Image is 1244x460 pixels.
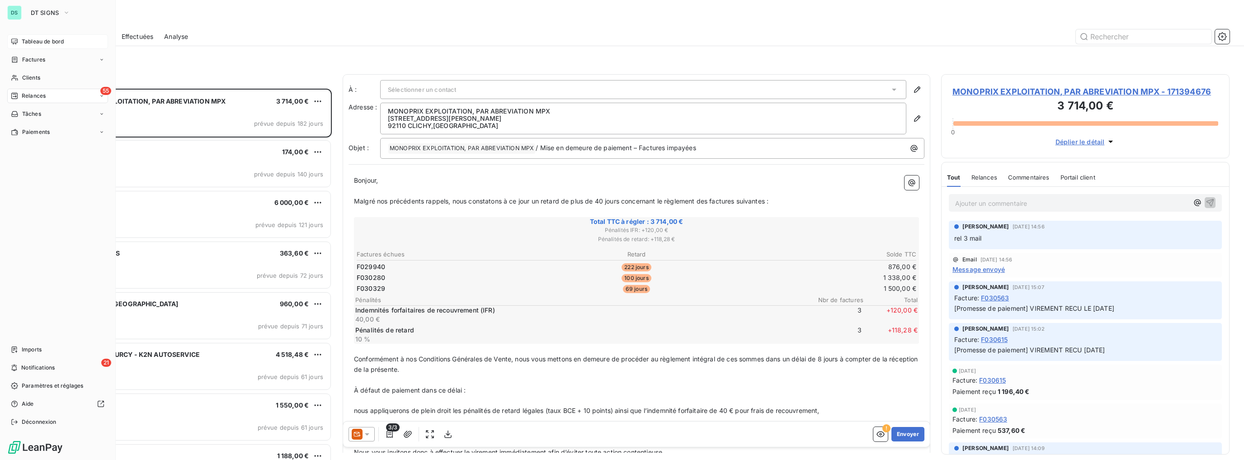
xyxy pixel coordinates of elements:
[622,263,651,271] span: 222 jours
[807,306,862,324] span: 3
[1013,326,1045,332] span: [DATE] 15:02
[257,272,323,279] span: prévue depuis 72 jours
[1076,29,1211,44] input: Rechercher
[355,296,809,304] span: Pénalités
[355,217,918,226] span: Total TTC à régler : 3 714,00 €
[386,423,400,432] span: 3/3
[22,110,41,118] span: Tâches
[22,56,45,64] span: Factures
[22,346,42,354] span: Imports
[276,97,309,105] span: 3 714,00 €
[962,325,1009,333] span: [PERSON_NAME]
[954,304,1114,312] span: [Promesse de paiement] VIREMENT RECU LE [DATE]
[1013,285,1044,290] span: [DATE] 15:07
[543,250,730,259] th: Retard
[355,235,918,243] span: Pénalités de retard : + 118,28 €
[22,38,64,46] span: Tableau de bord
[22,400,34,408] span: Aide
[164,32,188,41] span: Analyse
[980,257,1013,262] span: [DATE] 14:56
[962,223,1009,231] span: [PERSON_NAME]
[952,375,977,385] span: Facture :
[959,407,976,413] span: [DATE]
[730,250,917,259] th: Solde TTC
[962,257,977,262] span: Email
[536,144,696,152] span: / Mise en demeure de paiement – Factures impayées
[388,122,899,129] p: 92110 CLICHY , [GEOGRAPHIC_DATA]
[962,444,1009,452] span: [PERSON_NAME]
[388,86,456,93] span: Sélectionner un contact
[952,387,996,396] span: Paiement reçu
[22,74,40,82] span: Clients
[122,32,154,41] span: Effectuées
[22,92,46,100] span: Relances
[357,273,385,282] span: F030280
[349,103,377,111] span: Adresse :
[355,226,918,234] span: Pénalités IFR : + 120,00 €
[952,265,1005,274] span: Message envoyé
[971,174,997,181] span: Relances
[979,414,1007,424] span: F030563
[1053,137,1118,147] button: Déplier le détail
[959,368,976,374] span: [DATE]
[280,300,309,308] span: 960,00 €
[998,426,1025,435] span: 537,60 €
[863,326,918,344] span: + 118,28 €
[954,346,1105,354] span: [Promesse de paiement] VIREMENT RECU [DATE]
[254,120,323,127] span: prévue depuis 182 jours
[954,234,982,242] span: rel 3 mail
[891,427,924,441] button: Envoyer
[809,296,863,304] span: Nbr de factures
[730,284,917,294] td: 1 500,00 €
[356,250,542,259] th: Factures échues
[258,424,323,431] span: prévue depuis 61 jours
[7,440,63,455] img: Logo LeanPay
[64,300,179,308] span: POLE SERVICE [GEOGRAPHIC_DATA]
[730,273,917,283] td: 1 338,00 €
[388,108,899,115] p: MONOPRIX EXPLOITATION, PAR ABREVIATION MPX
[355,306,806,315] p: Indemnités forfaitaires de recouvrement (IFR)
[1060,174,1095,181] span: Portail client
[43,89,332,460] div: grid
[807,326,862,344] span: 3
[622,274,651,282] span: 100 jours
[952,98,1218,116] h3: 3 714,00 €
[952,85,1218,98] span: MONOPRIX EXPLOITATION, PAR ABREVIATION MPX - 171394676
[952,414,977,424] span: Facture :
[354,176,378,184] span: Bonjour,
[22,418,57,426] span: Déconnexion
[354,448,664,456] span: Nous vous invitons donc à effectuer le virement immédiatement afin d’éviter toute action contenti...
[280,249,309,257] span: 363,60 €
[388,143,535,154] span: MONOPRIX EXPLOITATION, PAR ABREVIATION MPX
[979,375,1006,385] span: F030615
[354,407,820,414] span: nous appliquerons de plein droit les pénalités de retard légales (taux BCE + 10 points) ainsi que...
[354,355,920,373] span: Conformément à nos Conditions Générales de Vente, nous vous mettons en demeure de procéder au règ...
[954,335,979,344] span: Facture :
[282,148,309,156] span: 174,00 €
[7,397,108,411] a: Aide
[31,9,59,16] span: DT SIGNS
[952,426,996,435] span: Paiement reçu
[258,322,323,330] span: prévue depuis 71 jours
[7,5,22,20] div: DS
[354,197,768,205] span: Malgré nos précédents rappels, nous constatons à ce jour un retard de plus de 40 jours concernant...
[1008,174,1050,181] span: Commentaires
[1013,446,1045,451] span: [DATE] 14:09
[863,296,918,304] span: Total
[981,293,1009,303] span: F030563
[258,373,323,380] span: prévue depuis 61 jours
[255,221,323,228] span: prévue depuis 121 jours
[355,335,806,344] p: 10 %
[349,85,380,94] label: À :
[22,382,83,390] span: Paramètres et réglages
[357,284,385,293] span: F030329
[276,401,309,409] span: 1 550,00 €
[1056,137,1105,147] span: Déplier le détail
[276,351,309,358] span: 4 518,48 €
[1213,429,1235,451] iframe: Intercom live chat
[354,386,466,394] span: À défaut de paiement dans ce délai :
[101,359,111,367] span: 21
[1013,224,1045,229] span: [DATE] 14:56
[623,285,650,293] span: 69 jours
[962,283,1009,291] span: [PERSON_NAME]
